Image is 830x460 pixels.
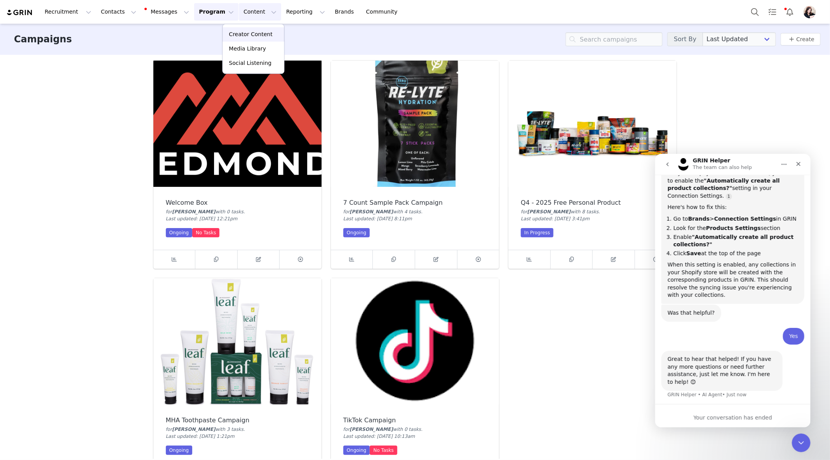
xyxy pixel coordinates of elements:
[655,154,811,427] iframe: Intercom live chat
[229,30,273,38] p: Creator Content
[172,427,216,432] span: [PERSON_NAME]
[419,209,421,214] span: s
[343,426,487,433] div: for with 0 task .
[343,208,487,215] div: for with 4 task .
[166,208,309,215] div: for with 0 task .
[343,215,487,222] div: Last updated: [DATE] 8:11pm
[419,427,421,432] span: s
[229,59,272,67] p: Social Listening
[799,6,824,18] button: Profile
[781,3,799,21] button: Notifications
[172,209,216,214] span: [PERSON_NAME]
[508,61,677,187] img: Q4 - 2025 Free Personal Product
[40,3,96,21] button: Recruitment
[241,427,244,432] span: s
[370,446,397,455] div: No Tasks
[362,3,406,21] a: Community
[787,35,814,44] a: Create
[343,446,370,455] div: Ongoing
[343,228,370,237] div: Ongoing
[521,228,553,237] div: In Progress
[343,199,487,206] div: 7 Count Sample Pack Campaign
[746,3,764,21] button: Search
[239,3,281,21] button: Content
[166,426,309,433] div: for with 3 task .
[229,45,266,53] p: Media Library
[350,209,393,214] span: [PERSON_NAME]
[781,33,821,45] button: Create
[330,3,361,21] a: Brands
[521,199,664,206] div: Q4 - 2025 Free Personal Product
[527,209,571,214] span: [PERSON_NAME]
[166,215,309,222] div: Last updated: [DATE] 12:21pm
[194,3,238,21] button: Program
[166,228,193,237] div: Ongoing
[241,209,244,214] span: s
[596,209,599,214] span: s
[521,215,664,222] div: Last updated: [DATE] 3:41pm
[282,3,330,21] button: Reporting
[521,208,664,215] div: for with 8 task .
[96,3,141,21] button: Contacts
[343,433,487,440] div: Last updated: [DATE] 10:13am
[331,278,499,404] img: TikTok Campaign
[14,32,72,46] h3: Campaigns
[141,3,194,21] button: Messages
[792,434,811,452] iframe: Intercom live chat
[6,9,33,16] img: grin logo
[153,278,322,404] img: MHA Toothpaste Campaign
[153,61,322,187] img: Welcome Box
[566,32,663,46] input: Search campaigns
[350,427,393,432] span: [PERSON_NAME]
[764,3,781,21] a: Tasks
[804,6,816,18] img: 26edf08b-504d-4a39-856d-ea1e343791c2.jpg
[166,199,309,206] div: Welcome Box
[166,446,193,455] div: Ongoing
[192,228,219,237] div: No Tasks
[166,417,309,424] div: MHA Toothpaste Campaign
[166,433,309,440] div: Last updated: [DATE] 1:21pm
[343,417,487,424] div: TikTok Campaign
[331,61,499,187] img: 7 Count Sample Pack Campaign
